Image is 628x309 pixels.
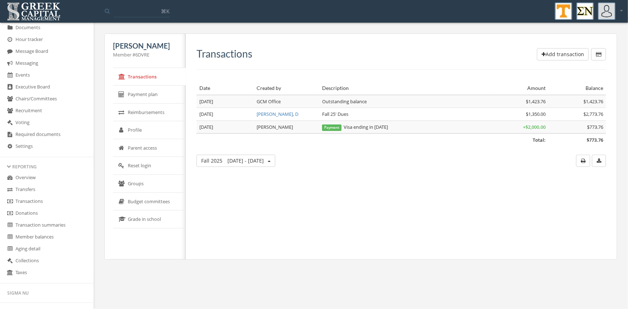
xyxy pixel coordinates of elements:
[322,124,342,131] span: Payment
[526,111,546,117] span: $1,350.00
[113,68,186,86] a: Transactions
[196,133,549,146] td: Total:
[113,139,186,157] a: Parent access
[196,48,252,59] h3: Transactions
[113,104,186,122] a: Reimbursements
[113,41,170,50] span: [PERSON_NAME]
[537,48,589,60] button: Add transaction
[199,85,251,92] div: Date
[7,164,86,170] div: Reporting
[257,85,316,92] div: Created by
[322,111,348,117] span: Fall 25' Dues
[552,85,603,92] div: Balance
[113,157,186,175] a: Reset login
[494,85,546,92] div: Amount
[161,8,170,15] span: ⌘K
[113,86,186,104] a: Payment plan
[322,124,388,130] span: Visa ending in [DATE]
[257,124,293,130] span: [PERSON_NAME]
[587,124,603,130] span: $773.76
[526,98,546,105] span: $1,423.76
[196,108,254,121] td: [DATE]
[196,155,275,167] button: Fall 2025[DATE] - [DATE]
[587,137,603,143] span: $773.76
[113,175,186,193] a: Groups
[113,51,177,58] div: Member #
[523,124,546,130] span: + $2,000.00
[257,111,298,117] a: [PERSON_NAME], D
[254,95,319,108] td: GCM Office
[583,98,603,105] span: $1,423.76
[196,95,254,108] td: [DATE]
[583,111,603,117] span: $2,773.76
[196,121,254,133] td: [DATE]
[322,85,488,92] div: Description
[113,210,186,228] a: Grade in school
[319,95,491,108] td: Outstanding balance
[135,51,149,58] span: 6DVRE
[113,193,186,211] a: Budget committees
[201,157,264,164] span: Fall 2025
[113,121,186,139] a: Profile
[227,157,264,164] span: [DATE] - [DATE]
